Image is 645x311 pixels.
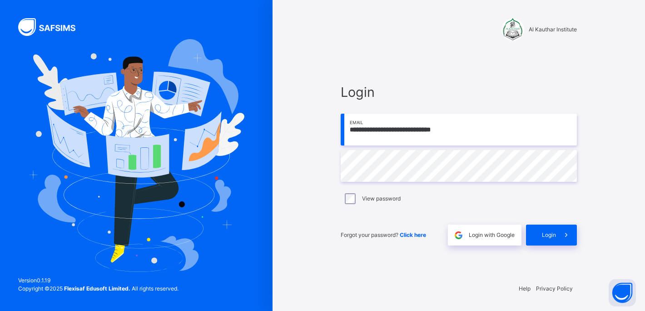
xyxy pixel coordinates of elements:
button: Open asap [609,279,636,306]
label: View password [362,195,401,203]
span: Forgot your password? [341,231,426,238]
span: Copyright © 2025 All rights reserved. [18,285,179,292]
span: Version 0.1.19 [18,276,179,285]
span: Login [542,231,556,239]
a: Privacy Policy [536,285,573,292]
a: Click here [400,231,426,238]
span: Login [341,82,577,102]
img: Hero Image [28,39,244,272]
img: SAFSIMS Logo [18,18,86,36]
a: Help [519,285,531,292]
span: Al Kauthar Institute [529,25,577,34]
img: google.396cfc9801f0270233282035f929180a.svg [453,230,464,241]
strong: Flexisaf Edusoft Limited. [64,285,130,292]
span: Login with Google [469,231,515,239]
